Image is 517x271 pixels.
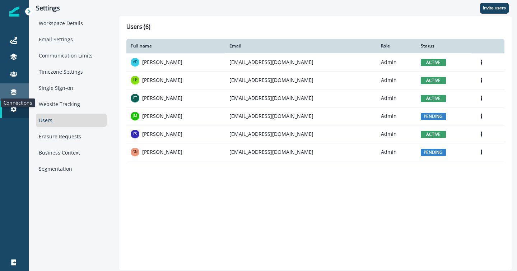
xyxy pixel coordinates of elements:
td: [EMAIL_ADDRESS][DOMAIN_NAME] [225,125,377,143]
p: [PERSON_NAME] [142,59,182,66]
div: Single Sign-on [36,81,107,95]
div: Erasure Requests [36,130,107,143]
div: Vic Davis [133,60,138,64]
div: Timezone Settings [36,65,107,78]
button: Options [476,75,487,86]
h1: Users (6) [126,23,504,33]
div: Frank Sarnie [133,132,137,136]
p: [PERSON_NAME] [142,77,182,84]
button: Options [476,147,487,157]
p: [PERSON_NAME] [142,148,182,156]
p: [PERSON_NAME] [142,130,182,138]
button: Invite users [480,3,509,14]
td: [EMAIL_ADDRESS][DOMAIN_NAME] [225,107,377,125]
td: [EMAIL_ADDRESS][DOMAIN_NAME] [225,71,377,89]
button: Options [476,111,487,121]
span: active [421,131,446,138]
div: Communication Limits [36,49,107,62]
div: Workspace Details [36,17,107,30]
div: Full name [131,43,221,49]
span: active [421,59,446,66]
td: Admin [377,71,416,89]
div: Status [421,43,467,49]
div: Role [381,43,412,49]
p: Settings [36,4,107,12]
div: Oak Nguyen [132,150,138,154]
button: Options [476,93,487,104]
td: Admin [377,53,416,71]
span: pending [421,113,446,120]
td: [EMAIL_ADDRESS][DOMAIN_NAME] [225,53,377,71]
p: Invite users [483,5,506,10]
img: Inflection [9,6,19,17]
button: Options [476,57,487,68]
td: Admin [377,143,416,161]
td: [EMAIL_ADDRESS][DOMAIN_NAME] [225,89,377,107]
td: [EMAIL_ADDRESS][DOMAIN_NAME] [225,143,377,161]
div: Website Tracking [36,97,107,111]
div: Email [229,43,372,49]
div: Business Context [36,146,107,159]
span: active [421,77,446,84]
span: active [421,95,446,102]
div: Segmentation [36,162,107,175]
p: [PERSON_NAME] [142,95,182,102]
div: LeAndra Pitts [133,78,137,82]
span: pending [421,149,446,156]
td: Admin [377,89,416,107]
td: Admin [377,107,416,125]
div: Users [36,114,107,127]
button: Options [476,129,487,139]
p: [PERSON_NAME] [142,112,182,120]
div: Johnny Mullen [133,114,137,118]
div: Email Settings [36,33,107,46]
td: Admin [377,125,416,143]
div: Folarin Tella [133,96,137,100]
